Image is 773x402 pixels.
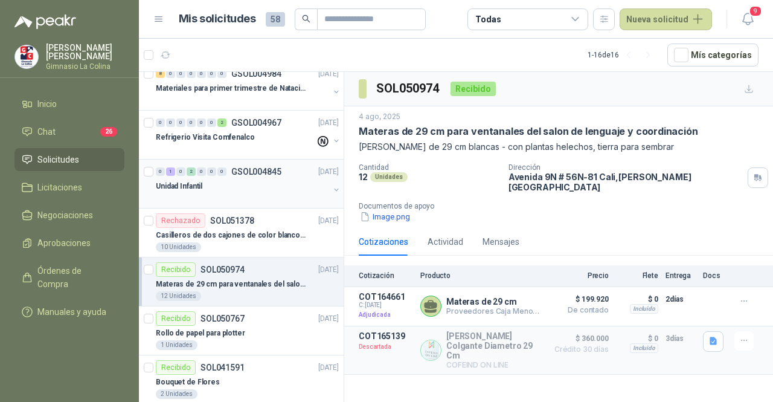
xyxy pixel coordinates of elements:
[14,259,124,296] a: Órdenes de Compra
[508,163,743,172] p: Dirección
[548,306,609,314] span: De contado
[666,271,696,280] p: Entrega
[156,213,205,228] div: Rechazado
[207,118,216,127] div: 0
[359,172,368,182] p: 12
[508,172,743,192] p: Avenida 9N # 56N-81 Cali , [PERSON_NAME][GEOGRAPHIC_DATA]
[666,292,696,306] p: 2 días
[37,97,57,111] span: Inicio
[548,271,609,280] p: Precio
[156,70,165,78] div: 8
[231,167,281,176] p: GSOL004845
[156,66,341,105] a: 8 0 0 0 0 0 0 GSOL004984[DATE] Materiales para primer trimestre de Natación
[156,360,196,375] div: Recibido
[359,309,413,321] p: Adjudicada
[14,92,124,115] a: Inicio
[100,127,117,137] span: 26
[359,331,413,341] p: COT165139
[231,118,281,127] p: GSOL004967
[616,331,658,346] p: $ 0
[156,328,245,339] p: Rollo de papel para plotter
[616,271,658,280] p: Flete
[231,70,281,78] p: GSOL004984
[139,258,344,306] a: RecibidoSOL050974[DATE] Materas de 29 cm para ventanales del salon de lenguaje y coordinación12 U...
[359,140,759,154] p: [PERSON_NAME] de 29 cm blancas - con plantas helechos, tierra para sembrar
[179,10,256,28] h1: Mis solicitudes
[359,302,413,309] span: C: [DATE]
[318,166,339,178] p: [DATE]
[446,331,541,360] p: [PERSON_NAME] Colgante Diametro 29 Cm
[318,215,339,227] p: [DATE]
[359,210,411,223] button: Image.png
[200,314,245,323] p: SOL050767
[156,377,220,388] p: Bouquet de Flores
[176,70,185,78] div: 0
[318,264,339,276] p: [DATE]
[548,292,609,306] span: $ 199.920
[156,230,306,241] p: Casilleros de dos cajones de color blanco para casitas 1 y 2
[217,70,226,78] div: 0
[428,235,463,248] div: Actividad
[176,167,185,176] div: 0
[14,300,124,323] a: Manuales y ayuda
[187,70,196,78] div: 0
[15,45,38,68] img: Company Logo
[156,242,201,252] div: 10 Unidades
[359,125,698,138] p: Materas de 29 cm para ventanales del salon de lenguaje y coordinación
[156,181,202,192] p: Unidad Infantil
[200,363,245,372] p: SOL041591
[588,45,658,65] div: 1 - 16 de 16
[207,70,216,78] div: 0
[37,125,56,138] span: Chat
[14,148,124,171] a: Solicitudes
[14,204,124,227] a: Negociaciones
[359,271,413,280] p: Cotización
[217,167,226,176] div: 0
[630,304,658,314] div: Incluido
[37,153,79,166] span: Solicitudes
[359,111,400,123] p: 4 ago, 2025
[318,313,339,325] p: [DATE]
[483,235,519,248] div: Mensajes
[749,5,762,17] span: 9
[703,271,727,280] p: Docs
[156,389,197,399] div: 2 Unidades
[200,265,245,274] p: SOL050974
[37,236,91,250] span: Aprobaciones
[139,306,344,355] a: RecibidoSOL050767[DATE] Rollo de papel para plotter1 Unidades
[14,120,124,143] a: Chat26
[630,343,658,353] div: Incluido
[376,79,441,98] h3: SOL050974
[737,8,759,30] button: 9
[156,118,165,127] div: 0
[156,262,196,277] div: Recibido
[156,115,341,154] a: 0 0 0 0 0 0 2 GSOL004967[DATE] Refrigerio Visita Comfenalco
[156,132,255,143] p: Refrigerio Visita Comfenalco
[156,291,201,301] div: 12 Unidades
[616,292,658,306] p: $ 0
[318,68,339,80] p: [DATE]
[359,202,768,210] p: Documentos de apoyo
[197,118,206,127] div: 0
[446,306,541,316] p: Proveedores Caja Menor (Gimnasio la Colina)
[37,209,93,222] span: Negociaciones
[359,341,413,353] p: Descartada
[46,44,124,60] p: [PERSON_NAME] [PERSON_NAME]
[46,63,124,70] p: Gimnasio La Colina
[14,176,124,199] a: Licitaciones
[14,232,124,254] a: Aprobaciones
[302,15,310,23] span: search
[176,118,185,127] div: 0
[187,118,196,127] div: 0
[318,362,339,374] p: [DATE]
[620,8,712,30] button: Nueva solicitud
[217,118,226,127] div: 2
[318,117,339,129] p: [DATE]
[451,82,496,96] div: Recibido
[446,360,541,369] p: COFEIND ON LINE
[197,167,206,176] div: 0
[210,216,254,225] p: SOL051378
[475,13,501,26] div: Todas
[37,181,82,194] span: Licitaciones
[548,346,609,353] span: Crédito 30 días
